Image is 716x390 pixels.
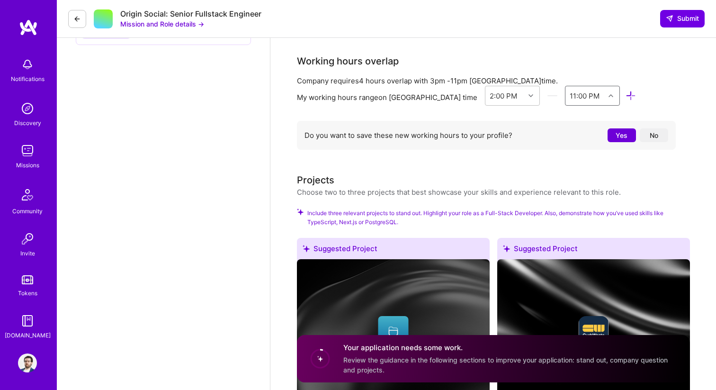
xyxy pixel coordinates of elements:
[297,209,304,215] i: Check
[297,121,676,150] div: Do you want to save these new working hours to your profile?
[343,356,668,374] span: Review the guidance in the following sections to improve your application: stand out, company que...
[303,245,310,252] i: icon SuggestedTeams
[20,248,35,258] div: Invite
[12,206,43,216] div: Community
[16,160,39,170] div: Missions
[18,141,37,160] img: teamwork
[503,245,510,252] i: icon SuggestedTeams
[297,173,334,187] div: Projects
[18,354,37,372] img: User Avatar
[297,76,676,86] div: Company requires 4 hours overlap with [GEOGRAPHIC_DATA] time.
[16,183,39,206] img: Community
[297,238,490,263] div: Suggested Project
[18,288,37,298] div: Tokens
[666,15,673,22] i: icon SendLight
[343,343,679,353] h4: Your application needs some work.
[578,316,609,346] img: Company logo
[307,209,690,227] span: Include three relevant projects to stand out. Highlight your role as a Full-Stack Developer. Also...
[430,76,467,85] span: 3pm - 11pm
[297,187,621,197] div: Choose two to three projects that best showcase your skills and experience relevant to this role.
[497,238,690,263] div: Suggested Project
[490,91,517,100] div: 2:00 PM
[18,99,37,118] img: discovery
[297,54,399,68] div: Working hours overlap
[14,118,41,128] div: Discovery
[528,93,533,98] i: icon Chevron
[608,128,636,142] button: Yes
[18,311,37,330] img: guide book
[570,91,600,100] div: 11:00 PM
[73,15,81,23] i: icon LeftArrowDark
[18,55,37,74] img: bell
[120,19,204,29] button: Mission and Role details →
[22,275,33,284] img: tokens
[18,229,37,248] img: Invite
[666,14,699,23] span: Submit
[297,92,477,102] div: My working hours range on [GEOGRAPHIC_DATA] time
[640,128,668,142] button: No
[19,19,38,36] img: logo
[547,91,558,101] i: icon HorizontalInLineDivider
[609,93,613,98] i: icon Chevron
[5,330,51,340] div: [DOMAIN_NAME]
[120,9,261,19] div: Origin Social: Senior Fullstack Engineer
[11,74,45,84] div: Notifications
